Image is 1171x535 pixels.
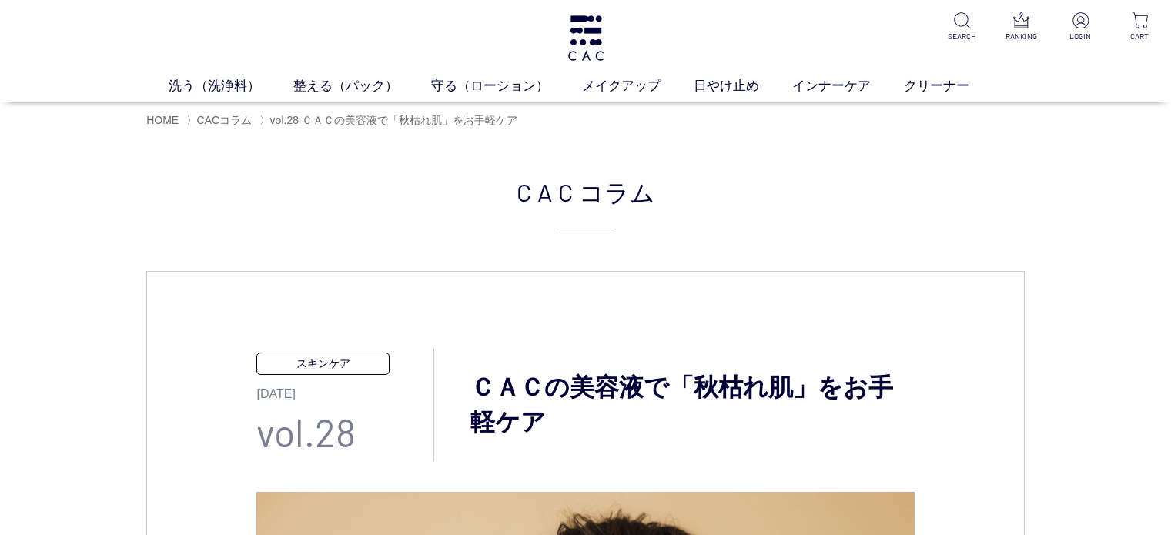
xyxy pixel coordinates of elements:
[293,76,431,96] a: 整える（パック）
[943,31,981,42] p: SEARCH
[431,76,582,96] a: 守る（ローション）
[1002,31,1040,42] p: RANKING
[434,370,914,440] h3: ＣＡＣの美容液で「秋枯れ肌」をお手軽ケア
[146,173,1025,232] h2: CAC
[256,353,389,375] p: スキンケア
[566,15,606,61] img: logo
[1062,31,1099,42] p: LOGIN
[904,76,1002,96] a: クリーナー
[146,114,179,126] a: HOME
[694,76,792,96] a: 日やけ止め
[186,113,256,128] li: 〉
[169,76,293,96] a: 洗う（洗浄料）
[270,114,517,126] span: vol.28 ＣＡＣの美容液で「秋枯れ肌」をお手軽ケア
[256,403,433,461] p: vol.28
[582,76,694,96] a: メイクアップ
[259,113,521,128] li: 〉
[792,76,904,96] a: インナーケア
[1121,31,1159,42] p: CART
[579,173,655,210] span: コラム
[256,375,433,403] p: [DATE]
[197,114,253,126] a: CACコラム
[1121,12,1159,42] a: CART
[1062,12,1099,42] a: LOGIN
[1002,12,1040,42] a: RANKING
[943,12,981,42] a: SEARCH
